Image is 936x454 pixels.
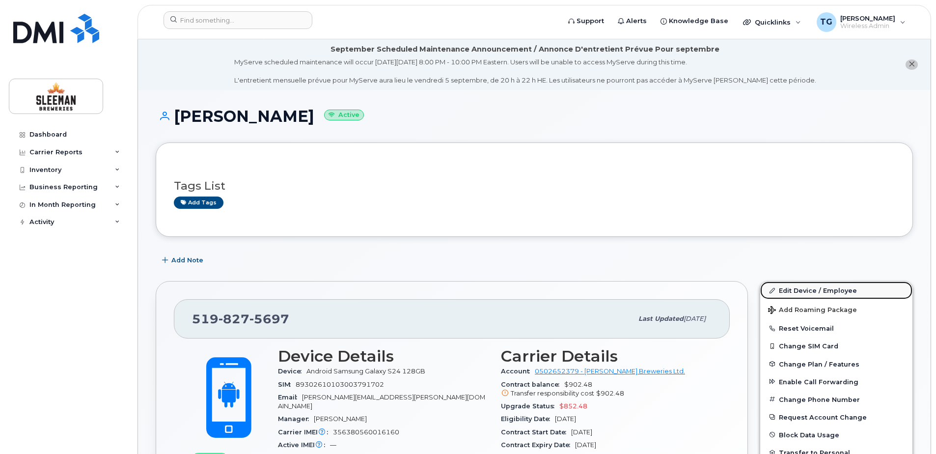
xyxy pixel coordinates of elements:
h3: Carrier Details [501,347,712,365]
h3: Tags List [174,180,895,192]
button: close notification [906,59,918,70]
span: Device [278,368,306,375]
span: $902.48 [596,390,624,397]
span: Transfer responsibility cost [511,390,594,397]
span: [PERSON_NAME] [314,415,367,423]
span: 89302610103003791702 [296,381,384,388]
span: $902.48 [501,381,712,398]
span: Active IMEI [278,441,330,449]
button: Change Plan / Features [760,355,912,373]
h3: Device Details [278,347,489,365]
button: Add Note [156,252,212,269]
span: Contract balance [501,381,564,388]
span: 5697 [249,312,289,326]
span: Last updated [638,315,684,322]
span: SIM [278,381,296,388]
button: Change Phone Number [760,391,912,408]
span: 356380560016160 [333,428,399,436]
span: Change Plan / Features [779,360,859,368]
button: Block Data Usage [760,426,912,444]
span: Android Samsung Galaxy S24 128GB [306,368,425,375]
button: Add Roaming Package [760,299,912,319]
span: Email [278,394,302,401]
button: Enable Call Forwarding [760,373,912,391]
span: Contract Start Date [501,428,571,436]
span: Enable Call Forwarding [779,378,858,385]
span: Add Roaming Package [768,306,857,315]
span: Eligibility Date [501,415,555,423]
span: Upgrade Status [501,402,559,410]
span: Add Note [171,255,203,265]
a: 0502652379 - [PERSON_NAME] Breweries Ltd. [535,368,685,375]
div: MyServe scheduled maintenance will occur [DATE][DATE] 8:00 PM - 10:00 PM Eastern. Users will be u... [234,57,816,85]
small: Active [324,110,364,121]
span: [DATE] [555,415,576,423]
span: Account [501,368,535,375]
span: 519 [192,312,289,326]
button: Reset Voicemail [760,319,912,337]
span: $852.48 [559,402,587,410]
span: [DATE] [575,441,596,449]
span: [PERSON_NAME][EMAIL_ADDRESS][PERSON_NAME][DOMAIN_NAME] [278,394,485,410]
span: 827 [219,312,249,326]
div: September Scheduled Maintenance Announcement / Annonce D'entretient Prévue Pour septembre [330,44,719,55]
span: [DATE] [684,315,706,322]
span: [DATE] [571,428,592,436]
button: Change SIM Card [760,337,912,355]
a: Edit Device / Employee [760,282,912,299]
h1: [PERSON_NAME] [156,108,913,125]
span: Carrier IMEI [278,428,333,436]
span: Contract Expiry Date [501,441,575,449]
button: Request Account Change [760,408,912,426]
a: Add tags [174,197,223,209]
span: — [330,441,336,449]
span: Manager [278,415,314,423]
